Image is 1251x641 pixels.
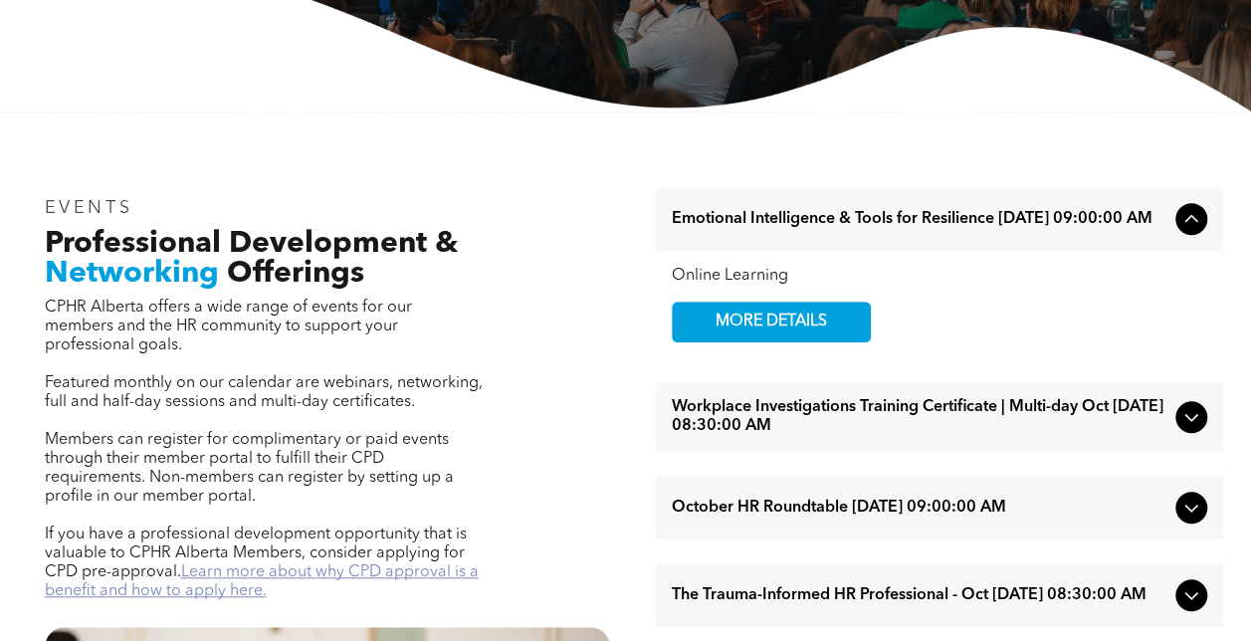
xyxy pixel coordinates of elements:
span: EVENTS [45,199,133,217]
a: Learn more about why CPD approval is a benefit and how to apply here. [45,564,479,599]
div: Online Learning [672,267,1207,286]
span: Professional Development & [45,229,458,259]
span: If you have a professional development opportunity that is valuable to CPHR Alberta Members, cons... [45,527,467,580]
span: Members can register for complimentary or paid events through their member portal to fulfill thei... [45,432,454,505]
span: Featured monthly on our calendar are webinars, networking, full and half-day sessions and multi-d... [45,375,483,410]
span: MORE DETAILS [693,303,850,341]
span: October HR Roundtable [DATE] 09:00:00 AM [672,499,1167,518]
span: CPHR Alberta offers a wide range of events for our members and the HR community to support your p... [45,300,412,353]
span: The Trauma-Informed HR Professional - Oct [DATE] 08:30:00 AM [672,586,1167,605]
span: Networking [45,259,219,289]
a: MORE DETAILS [672,302,871,342]
span: Offerings [227,259,364,289]
span: Emotional Intelligence & Tools for Resilience [DATE] 09:00:00 AM [672,210,1167,229]
span: Workplace Investigations Training Certificate | Multi-day Oct [DATE] 08:30:00 AM [672,398,1167,436]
